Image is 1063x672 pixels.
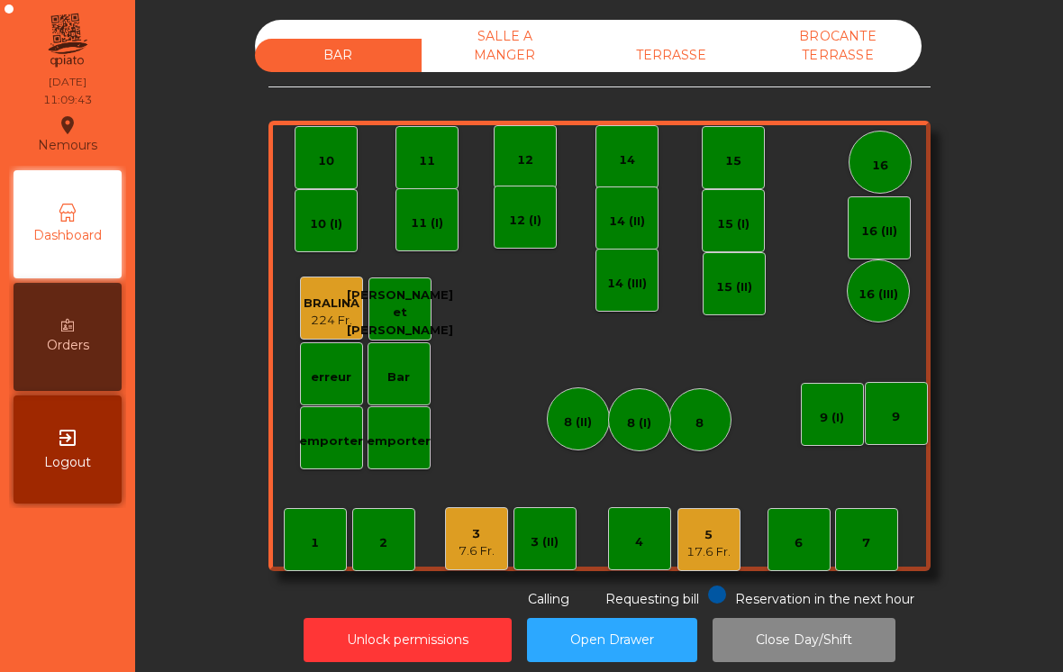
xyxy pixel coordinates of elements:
[564,413,592,431] div: 8 (II)
[304,618,512,662] button: Unlock permissions
[716,278,752,296] div: 15 (II)
[43,92,92,108] div: 11:09:43
[57,427,78,449] i: exit_to_app
[44,453,91,472] span: Logout
[255,39,422,72] div: BAR
[735,591,914,607] span: Reservation in the next hour
[311,534,319,552] div: 1
[892,408,900,426] div: 9
[795,534,803,552] div: 6
[459,542,495,560] div: 7.6 Fr.
[635,533,643,551] div: 4
[304,312,359,330] div: 224 Fr.
[57,114,78,136] i: location_on
[872,157,888,175] div: 16
[686,543,731,561] div: 17.6 Fr.
[47,336,89,355] span: Orders
[318,152,334,170] div: 10
[419,152,435,170] div: 11
[627,414,651,432] div: 8 (I)
[411,214,443,232] div: 11 (I)
[859,286,898,304] div: 16 (III)
[531,533,559,551] div: 3 (II)
[379,534,387,552] div: 2
[509,212,541,230] div: 12 (I)
[347,286,453,340] div: [PERSON_NAME] et [PERSON_NAME]
[717,215,750,233] div: 15 (I)
[686,526,731,544] div: 5
[725,152,741,170] div: 15
[607,275,647,293] div: 14 (III)
[517,151,533,169] div: 12
[459,525,495,543] div: 3
[387,368,410,386] div: Bar
[367,432,431,450] div: emporter
[310,215,342,233] div: 10 (I)
[755,20,922,72] div: BROCANTE TERRASSE
[695,414,704,432] div: 8
[713,618,895,662] button: Close Day/Shift
[588,39,755,72] div: TERRASSE
[820,409,844,427] div: 9 (I)
[299,432,363,450] div: emporter
[862,534,870,552] div: 7
[33,226,102,245] span: Dashboard
[38,112,97,157] div: Nemours
[311,368,351,386] div: erreur
[619,151,635,169] div: 14
[49,74,86,90] div: [DATE]
[605,591,699,607] span: Requesting bill
[861,222,897,241] div: 16 (II)
[422,20,588,72] div: SALLE A MANGER
[527,618,697,662] button: Open Drawer
[45,9,89,72] img: qpiato
[609,213,645,231] div: 14 (II)
[528,591,569,607] span: Calling
[304,295,359,313] div: BRALINA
